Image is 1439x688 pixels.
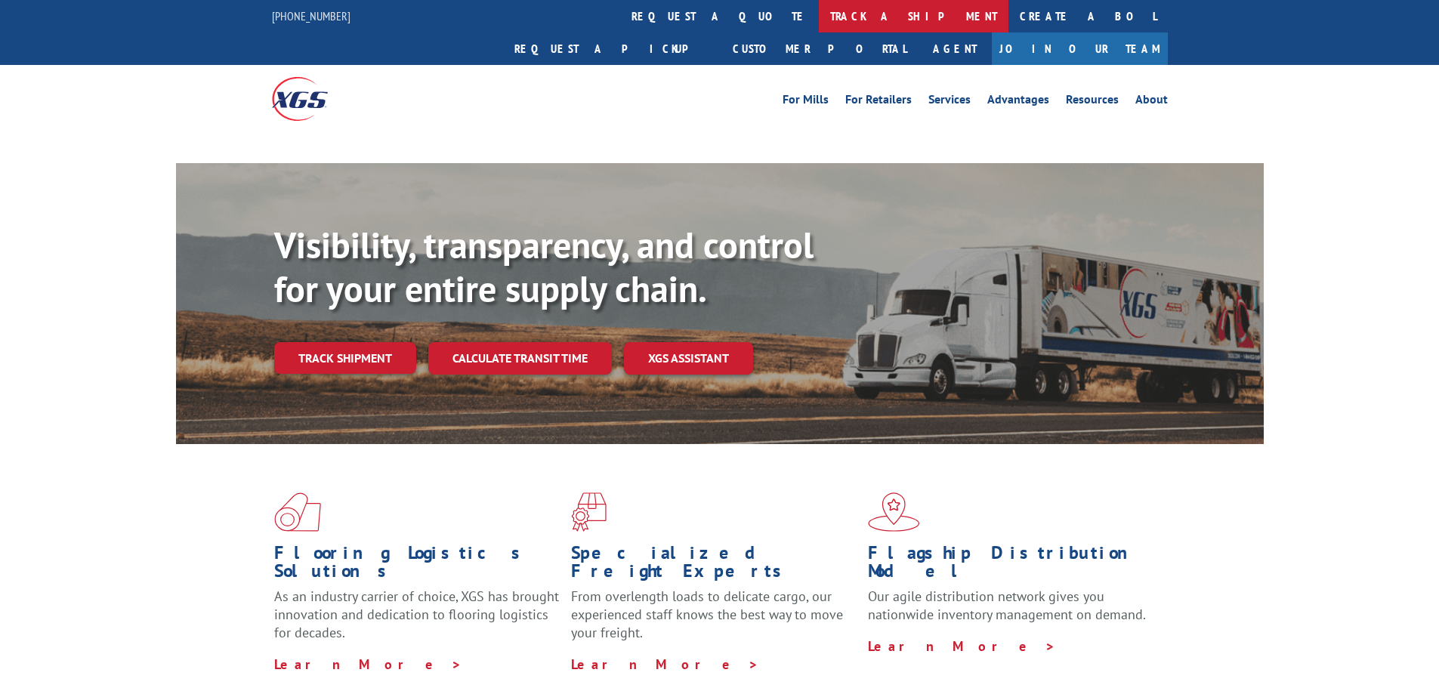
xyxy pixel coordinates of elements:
img: xgs-icon-total-supply-chain-intelligence-red [274,492,321,532]
h1: Flagship Distribution Model [868,544,1153,588]
a: Track shipment [274,342,416,374]
a: Services [928,94,971,110]
a: For Retailers [845,94,912,110]
a: Customer Portal [721,32,918,65]
h1: Specialized Freight Experts [571,544,857,588]
a: Advantages [987,94,1049,110]
a: For Mills [783,94,829,110]
b: Visibility, transparency, and control for your entire supply chain. [274,221,814,312]
a: Calculate transit time [428,342,612,375]
span: Our agile distribution network gives you nationwide inventory management on demand. [868,588,1146,623]
a: XGS ASSISTANT [624,342,753,375]
p: From overlength loads to delicate cargo, our experienced staff knows the best way to move your fr... [571,588,857,655]
a: About [1135,94,1168,110]
a: Request a pickup [503,32,721,65]
a: Learn More > [868,637,1056,655]
img: xgs-icon-focused-on-flooring-red [571,492,607,532]
a: Learn More > [571,656,759,673]
a: Resources [1066,94,1119,110]
a: Agent [918,32,992,65]
span: As an industry carrier of choice, XGS has brought innovation and dedication to flooring logistics... [274,588,559,641]
a: [PHONE_NUMBER] [272,8,350,23]
img: xgs-icon-flagship-distribution-model-red [868,492,920,532]
h1: Flooring Logistics Solutions [274,544,560,588]
a: Join Our Team [992,32,1168,65]
a: Learn More > [274,656,462,673]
